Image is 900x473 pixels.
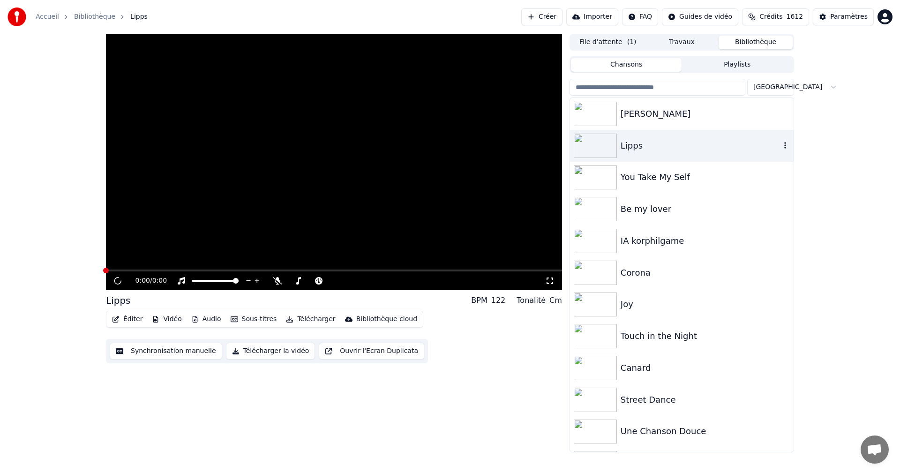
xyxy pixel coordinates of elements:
div: Ouvrir le chat [861,435,889,464]
button: Guides de vidéo [662,8,738,25]
button: Créer [521,8,562,25]
div: Lipps [106,294,131,307]
button: Éditer [108,313,146,326]
button: File d'attente [571,36,645,49]
div: Corona [621,266,790,279]
div: Bibliothèque cloud [356,315,417,324]
div: / [135,276,158,285]
img: youka [7,8,26,26]
button: Importer [566,8,618,25]
div: Cm [549,295,562,306]
button: Ouvrir l'Ecran Duplicata [319,343,424,360]
div: Une Chanson Douce [621,425,790,438]
div: [PERSON_NAME] [621,107,790,120]
button: Audio [187,313,225,326]
button: Télécharger [282,313,339,326]
span: ( 1 ) [627,38,637,47]
a: Bibliothèque [74,12,115,22]
div: Touch in the Night [621,330,790,343]
div: Tonalité [517,295,546,306]
div: Paramètres [830,12,868,22]
div: Lipps [621,139,780,152]
span: 0:00 [152,276,167,285]
button: Paramètres [813,8,874,25]
button: Synchronisation manuelle [110,343,222,360]
span: [GEOGRAPHIC_DATA] [753,83,822,92]
span: 1612 [787,12,803,22]
div: You Take My Self [621,171,790,184]
div: Canard [621,361,790,375]
div: Joy [621,298,790,311]
button: Playlists [682,58,793,72]
button: Vidéo [148,313,185,326]
button: Télécharger la vidéo [226,343,315,360]
div: IA korphilgame [621,234,790,248]
a: Accueil [36,12,59,22]
button: Chansons [571,58,682,72]
button: Sous-titres [227,313,281,326]
button: Travaux [645,36,719,49]
nav: breadcrumb [36,12,148,22]
div: 122 [491,295,506,306]
div: Street Dance [621,393,790,406]
button: FAQ [622,8,658,25]
div: BPM [471,295,487,306]
span: Crédits [759,12,782,22]
button: Bibliothèque [719,36,793,49]
div: Be my lover [621,203,790,216]
button: Crédits1612 [742,8,809,25]
span: 0:00 [135,276,150,285]
span: Lipps [130,12,148,22]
